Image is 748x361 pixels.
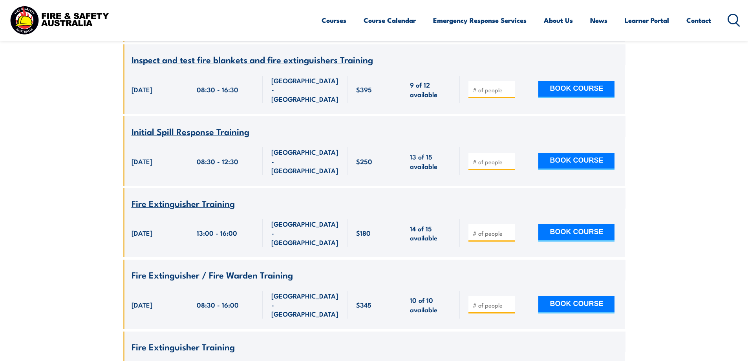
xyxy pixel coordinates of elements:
input: # of people [473,86,512,94]
span: 10 of 10 available [410,295,451,314]
span: Inspect and test fire blankets and fire extinguishers Training [132,53,373,66]
span: $395 [356,85,372,94]
button: BOOK COURSE [538,296,614,313]
a: Emergency Response Services [433,10,527,31]
span: 13:00 - 16:00 [197,228,237,237]
a: Fire Extinguisher Training [132,199,235,209]
span: 08:30 - 16:30 [197,85,238,94]
a: Fire Extinguisher / Fire Warden Training [132,270,293,280]
span: [GEOGRAPHIC_DATA] - [GEOGRAPHIC_DATA] [271,147,339,175]
span: 14 of 15 available [410,224,451,242]
a: Course Calendar [364,10,416,31]
span: 08:30 - 16:00 [197,300,239,309]
span: 9 of 12 available [410,80,451,99]
a: Fire Extinguisher Training [132,342,235,352]
span: $250 [356,157,372,166]
span: Fire Extinguisher Training [132,196,235,210]
input: # of people [473,158,512,166]
span: $180 [356,228,371,237]
a: Initial Spill Response Training [132,127,249,137]
span: [DATE] [132,300,152,309]
span: 13 of 15 available [410,152,451,170]
a: Inspect and test fire blankets and fire extinguishers Training [132,55,373,65]
span: $345 [356,300,371,309]
a: News [590,10,607,31]
a: Learner Portal [625,10,669,31]
a: Courses [322,10,346,31]
a: About Us [544,10,573,31]
button: BOOK COURSE [538,224,614,242]
input: # of people [473,229,512,237]
button: BOOK COURSE [538,81,614,98]
span: [DATE] [132,157,152,166]
span: [GEOGRAPHIC_DATA] - [GEOGRAPHIC_DATA] [271,76,339,103]
input: # of people [473,301,512,309]
span: Initial Spill Response Training [132,125,249,138]
span: [GEOGRAPHIC_DATA] - [GEOGRAPHIC_DATA] [271,219,339,247]
span: Fire Extinguisher Training [132,340,235,353]
span: 08:30 - 12:30 [197,157,238,166]
button: BOOK COURSE [538,153,614,170]
span: [DATE] [132,85,152,94]
span: [GEOGRAPHIC_DATA] - [GEOGRAPHIC_DATA] [271,291,339,319]
span: Fire Extinguisher / Fire Warden Training [132,268,293,281]
a: Contact [686,10,711,31]
span: [DATE] [132,228,152,237]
